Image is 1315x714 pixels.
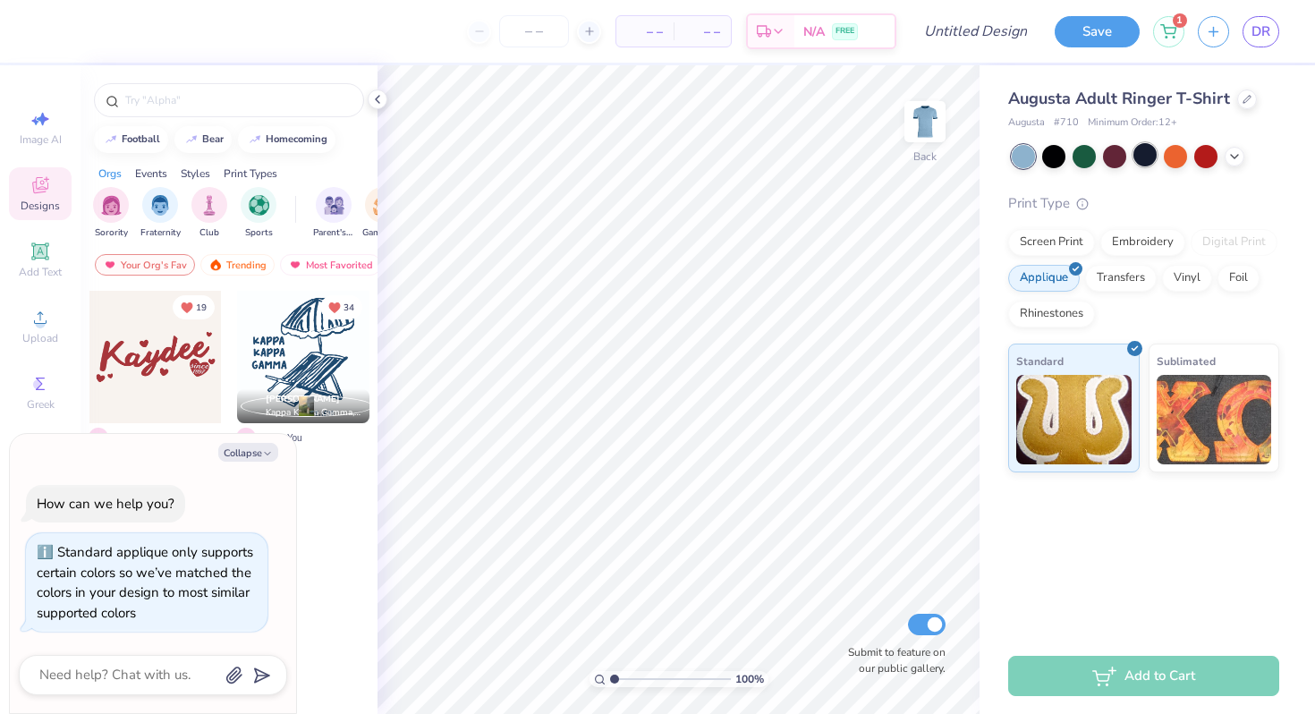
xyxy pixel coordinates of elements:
input: – – [499,15,569,47]
div: homecoming [266,134,327,144]
span: Sublimated [1157,352,1216,370]
img: Parent's Weekend Image [324,195,344,216]
span: – – [684,22,720,41]
label: Submit to feature on our public gallery. [838,644,946,676]
div: Print Types [224,166,277,182]
img: Fraternity Image [150,195,170,216]
span: Fav by You [114,431,155,445]
div: Embroidery [1100,229,1185,256]
div: filter for Club [191,187,227,240]
button: filter button [362,187,403,240]
img: trend_line.gif [248,134,262,145]
span: 100 % [735,671,764,687]
span: Standard [1016,352,1064,370]
span: Sorority [95,226,128,240]
span: [PERSON_NAME] [266,393,340,405]
button: filter button [241,187,276,240]
div: Print Type [1008,193,1279,214]
div: Trending [200,254,275,276]
img: most_fav.gif [103,259,117,271]
div: football [122,134,160,144]
span: Minimum Order: 12 + [1088,115,1177,131]
div: Your Org's Fav [95,254,195,276]
img: Sublimated [1157,375,1272,464]
span: Greek [27,397,55,412]
button: filter button [93,187,129,240]
button: filter button [191,187,227,240]
div: filter for Game Day [362,187,403,240]
div: Applique [1008,265,1080,292]
div: How can we help you? [37,495,174,513]
span: Add Text [19,265,62,279]
div: bear [202,134,224,144]
div: Rhinestones [1008,301,1095,327]
div: filter for Sorority [93,187,129,240]
input: Untitled Design [910,13,1041,49]
button: Collapse [218,443,278,462]
button: homecoming [238,126,335,153]
button: Unlike [173,295,215,319]
span: 19 [196,303,207,312]
img: trend_line.gif [184,134,199,145]
img: Sports Image [249,195,269,216]
img: Club Image [199,195,219,216]
div: filter for Sports [241,187,276,240]
div: Events [135,166,167,182]
img: most_fav.gif [288,259,302,271]
img: Game Day Image [373,195,394,216]
span: N/A [803,22,825,41]
span: Upload [22,331,58,345]
img: trending.gif [208,259,223,271]
span: Sports [245,226,273,240]
span: Game Day [362,226,403,240]
div: Foil [1217,265,1260,292]
div: Orgs [98,166,122,182]
div: Back [913,149,937,165]
img: trend_line.gif [104,134,118,145]
div: filter for Fraternity [140,187,181,240]
span: 34 [344,303,354,312]
div: Screen Print [1008,229,1095,256]
span: Image AI [20,132,62,147]
input: Try "Alpha" [123,91,352,109]
span: Augusta Adult Ringer T-Shirt [1008,88,1230,109]
div: Digital Print [1191,229,1277,256]
span: FREE [836,25,854,38]
span: DR [1251,21,1270,42]
div: filter for Parent's Weekend [313,187,354,240]
span: D R [89,428,108,447]
button: filter button [313,187,354,240]
button: football [94,126,168,153]
span: Designs [21,199,60,213]
span: 1 [1173,13,1187,28]
span: D R [236,428,256,447]
span: Augusta [1008,115,1045,131]
img: Back [907,104,943,140]
span: # 710 [1054,115,1079,131]
span: Club [199,226,219,240]
div: Vinyl [1162,265,1212,292]
button: bear [174,126,232,153]
button: Save [1055,16,1140,47]
button: filter button [140,187,181,240]
img: Sorority Image [101,195,122,216]
div: Most Favorited [280,254,381,276]
img: Standard [1016,375,1132,464]
div: Transfers [1085,265,1157,292]
span: – – [627,22,663,41]
span: Kappa Kappa Gamma, [GEOGRAPHIC_DATA] [266,406,362,420]
button: Unlike [320,295,362,319]
div: Styles [181,166,210,182]
span: Fraternity [140,226,181,240]
a: DR [1243,16,1279,47]
span: Parent's Weekend [313,226,354,240]
div: Standard applique only supports certain colors so we’ve matched the colors in your design to most... [37,543,253,622]
span: Fav by You [261,431,302,445]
